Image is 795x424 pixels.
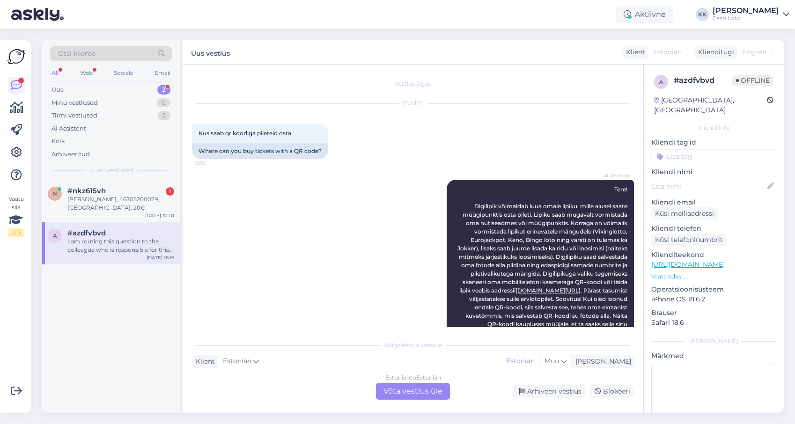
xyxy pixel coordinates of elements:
[501,354,539,368] div: Estonian
[653,47,682,57] span: Estonian
[596,172,631,179] span: AI Assistent
[192,99,634,108] div: [DATE]
[651,234,727,246] div: Küsi telefoninumbrit
[52,111,97,120] div: Tiimi vestlused
[89,166,133,175] span: Uued vestlused
[52,137,65,146] div: Kõik
[112,67,135,79] div: Socials
[651,224,776,234] p: Kliendi telefon
[191,46,230,58] label: Uus vestlus
[192,143,328,159] div: Where can you buy tickets with a QR code?
[145,212,174,219] div: [DATE] 17:20
[166,187,174,196] div: 1
[52,150,90,159] div: Arhiveeritud
[67,187,106,195] span: #nkz615vh
[153,67,172,79] div: Email
[78,67,95,79] div: Web
[651,167,776,177] p: Kliendi nimi
[651,260,725,269] a: [URL][DOMAIN_NAME]
[157,98,170,108] div: 0
[513,385,585,398] div: Arhiveeri vestlus
[651,250,776,260] p: Klienditeekond
[192,341,634,350] div: Valige keel ja vastake
[58,49,96,58] span: Otsi kliente
[651,337,776,345] div: [PERSON_NAME]
[7,195,24,237] div: Vaata siia
[53,232,57,239] span: a
[67,229,106,237] span: #azdfvbvd
[713,7,789,22] a: [PERSON_NAME]Eesti Loto
[651,149,776,163] input: Lisa tag
[192,357,215,366] div: Klient
[157,85,170,95] div: 2
[67,195,174,212] div: [PERSON_NAME], 46305200029, [GEOGRAPHIC_DATA], 20€
[651,351,776,361] p: Märkmed
[651,207,718,220] div: Küsi meiliaadressi
[694,47,734,57] div: Klienditugi
[50,67,60,79] div: All
[674,75,732,86] div: # azdfvbvd
[515,287,581,294] a: [DOMAIN_NAME][URL]
[52,98,98,108] div: Minu vestlused
[52,124,86,133] div: AI Assistent
[651,272,776,281] p: Vaata edasi ...
[572,357,631,366] div: [PERSON_NAME]
[651,124,776,132] div: Kliendi info
[376,383,450,400] div: Võta vestlus üle
[385,373,441,382] div: Estonian to Estonian
[199,130,291,137] span: Kus saab qr koodiga pileteid osta
[67,237,174,254] div: I am routing this question to the colleague who is responsible for this topic. The reply might ta...
[696,8,709,21] div: KK
[7,48,25,66] img: Askly Logo
[652,181,766,191] input: Lisa nimi
[192,80,634,88] div: Vestlus algas
[713,7,779,15] div: [PERSON_NAME]
[7,228,24,237] div: 2 / 3
[457,186,629,344] span: Tere! Digilipik võimaldab luua omale lipiku, mille alusel saate müügipunktis osta pileti. Lipiku ...
[616,6,673,23] div: Aktiivne
[223,356,251,366] span: Estonian
[651,138,776,147] p: Kliendi tag'id
[622,47,645,57] div: Klient
[742,47,766,57] span: English
[589,385,634,398] div: Blokeeri
[545,357,559,365] span: Muu
[732,75,773,86] span: Offline
[713,15,779,22] div: Eesti Loto
[158,111,170,120] div: 2
[52,85,64,95] div: Uus
[651,285,776,294] p: Operatsioonisüsteem
[195,160,230,167] span: 16:16
[651,197,776,207] p: Kliendi email
[52,190,57,197] span: n
[659,78,663,85] span: a
[147,254,174,261] div: [DATE] 16:16
[651,318,776,328] p: Safari 18.6
[651,308,776,318] p: Brauser
[654,95,767,115] div: [GEOGRAPHIC_DATA], [GEOGRAPHIC_DATA]
[651,294,776,304] p: iPhone OS 18.6.2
